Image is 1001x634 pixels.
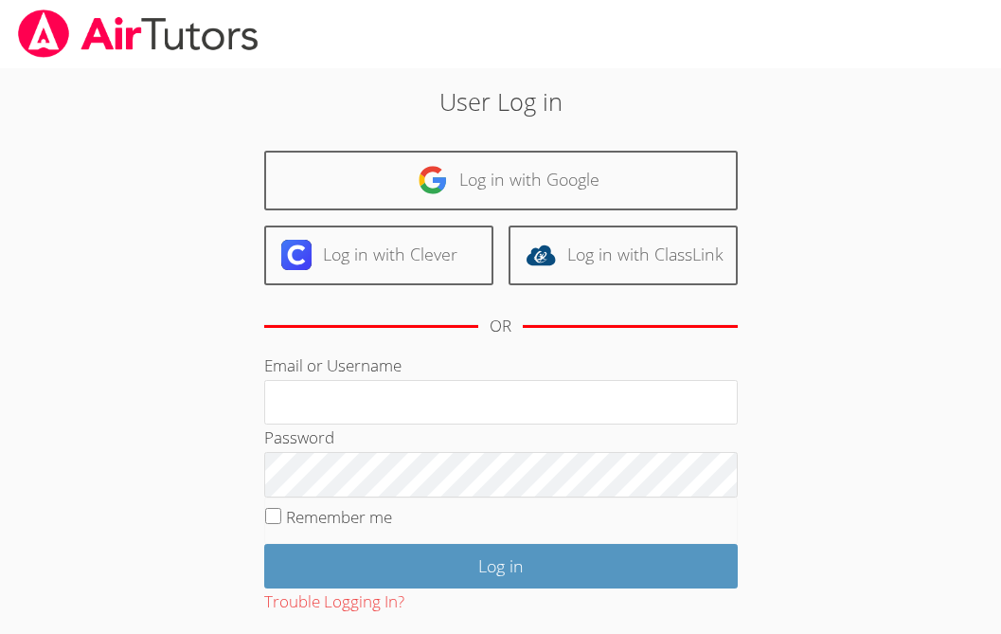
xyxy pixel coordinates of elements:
[264,354,402,376] label: Email or Username
[140,83,861,119] h2: User Log in
[16,9,260,58] img: airtutors_banner-c4298cdbf04f3fff15de1276eac7730deb9818008684d7c2e4769d2f7ddbe033.png
[264,544,738,589] input: Log in
[264,426,334,448] label: Password
[286,506,392,528] label: Remember me
[264,226,493,285] a: Log in with Clever
[509,226,738,285] a: Log in with ClassLink
[281,240,312,270] img: clever-logo-6eab21bc6e7a338710f1a6ff85c0baf02591cd810cc4098c63d3a4b26e2feb20.svg
[526,240,556,270] img: classlink-logo-d6bb404cc1216ec64c9a2012d9dc4662098be43eaf13dc465df04b49fa7ab582.svg
[264,151,738,210] a: Log in with Google
[264,589,404,616] button: Trouble Logging In?
[418,165,448,195] img: google-logo-50288ca7cdecda66e5e0955fdab243c47b7ad437acaf1139b6f446037453330a.svg
[490,313,511,340] div: OR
